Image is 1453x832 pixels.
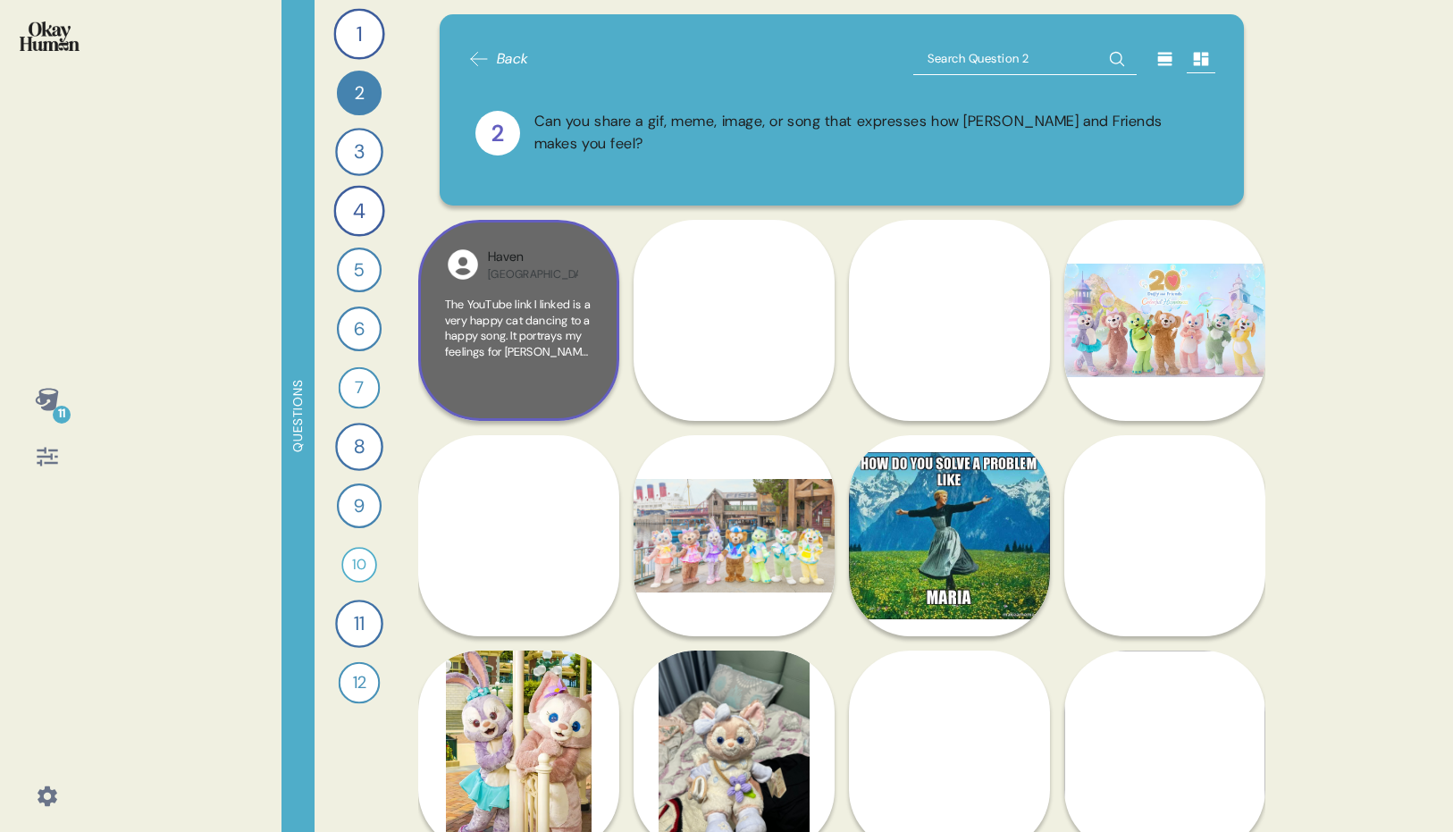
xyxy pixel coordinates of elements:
div: 4 [333,185,384,236]
div: 9 [337,483,382,528]
div: 8 [335,423,383,471]
div: Can you share a gif, meme, image, or song that expresses how [PERSON_NAME] and Friends makes you ... [534,111,1209,155]
div: 5 [337,248,382,292]
div: 6 [337,307,382,351]
img: okayhuman.3b1b6348.png [20,21,80,51]
div: [GEOGRAPHIC_DATA] [488,267,578,282]
div: 1 [333,8,384,59]
div: 7 [339,367,381,409]
span: Back [497,48,529,70]
div: 11 [53,406,71,424]
div: 12 [339,662,381,704]
img: wHz4cEhdHTvXgAAAABJRU5ErkJggg== [445,247,481,282]
div: 11 [335,600,383,648]
div: 2 [337,71,382,115]
div: 3 [335,128,383,176]
div: 2 [475,111,520,155]
div: 10 [341,547,377,583]
span: The YouTube link I linked is a very happy cat dancing to a happy song. It portrays my feelings fo... [445,297,591,578]
div: Haven [488,248,578,267]
input: Search Question 2 [913,43,1137,75]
